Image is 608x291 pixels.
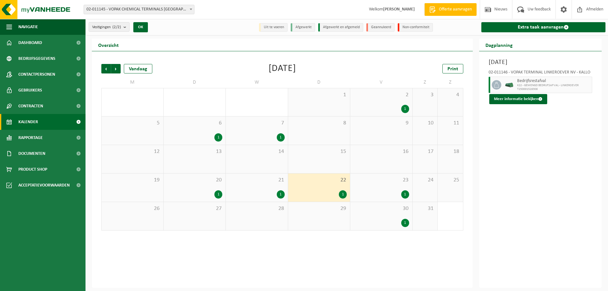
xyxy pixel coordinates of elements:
span: Rapportage [18,130,43,146]
span: Gebruikers [18,82,42,98]
img: HK-XK-22-GN-00 [504,83,514,87]
span: 18 [441,148,459,155]
span: 28 [229,205,285,212]
span: T250001528308 [517,87,591,91]
span: Bedrijfsrestafval [517,79,591,84]
button: Meer informatie bekijken [489,94,547,104]
div: 1 [401,190,409,199]
span: Navigatie [18,19,38,35]
span: 4 [441,92,459,98]
span: 7 [229,120,285,127]
span: 1 [291,92,347,98]
span: 02-011145 - VOPAK CHEMICAL TERMINALS BELGIUM ACS - ANTWERPEN [84,5,194,14]
td: Z [438,77,463,88]
td: V [350,77,413,88]
button: OK [133,22,148,32]
h3: [DATE] [489,58,592,67]
span: 11 [441,120,459,127]
button: Vestigingen(2/2) [89,22,130,32]
span: 6 [167,120,223,127]
td: Z [413,77,438,88]
span: Contracten [18,98,43,114]
span: 14 [229,148,285,155]
div: 1 [339,190,347,199]
span: 15 [291,148,347,155]
div: 1 [401,219,409,227]
a: Offerte aanvragen [424,3,477,16]
span: 21 [229,177,285,184]
a: Extra taak aanvragen [481,22,606,32]
span: 27 [167,205,223,212]
span: Print [447,66,458,72]
div: 1 [214,133,222,142]
span: Bedrijfsgegevens [18,51,55,66]
td: D [288,77,351,88]
h2: Dagplanning [479,39,519,51]
strong: [PERSON_NAME] [383,7,415,12]
span: Dashboard [18,35,42,51]
span: 8 [291,120,347,127]
span: Vestigingen [92,22,121,32]
li: Uit te voeren [259,23,288,32]
span: Acceptatievoorwaarden [18,177,70,193]
span: 29 [291,205,347,212]
span: 31 [416,205,434,212]
span: 30 [353,205,409,212]
td: D [164,77,226,88]
li: Non-conformiteit [398,23,433,32]
span: 16 [353,148,409,155]
span: 2 [353,92,409,98]
span: Volgende [111,64,121,73]
div: 1 [277,133,285,142]
div: 1 [214,190,222,199]
span: 13 [167,148,223,155]
span: 12 [105,148,160,155]
td: M [101,77,164,88]
span: K22 - GEMENGD BEDRIJFSAFVAL - LINKEROEVER [517,84,591,87]
span: 20 [167,177,223,184]
li: Afgewerkt en afgemeld [318,23,363,32]
span: 9 [353,120,409,127]
div: 1 [277,190,285,199]
td: W [226,77,288,88]
div: [DATE] [269,64,296,73]
span: Offerte aanvragen [437,6,473,13]
span: 24 [416,177,434,184]
span: 17 [416,148,434,155]
span: 22 [291,177,347,184]
div: 02-011146 - VOPAK TERMINAL LINKEROEVER NV - KALLO [489,70,592,77]
span: Product Shop [18,161,47,177]
h2: Overzicht [92,39,125,51]
span: 5 [105,120,160,127]
span: 23 [353,177,409,184]
span: Kalender [18,114,38,130]
span: 10 [416,120,434,127]
span: 19 [105,177,160,184]
span: 3 [416,92,434,98]
span: 26 [105,205,160,212]
div: Vandaag [124,64,152,73]
span: Documenten [18,146,45,161]
span: Vorige [101,64,111,73]
span: 25 [441,177,459,184]
div: 1 [401,105,409,113]
count: (2/2) [112,25,121,29]
a: Print [442,64,463,73]
li: Afgewerkt [291,23,315,32]
li: Geannuleerd [366,23,395,32]
span: Contactpersonen [18,66,55,82]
